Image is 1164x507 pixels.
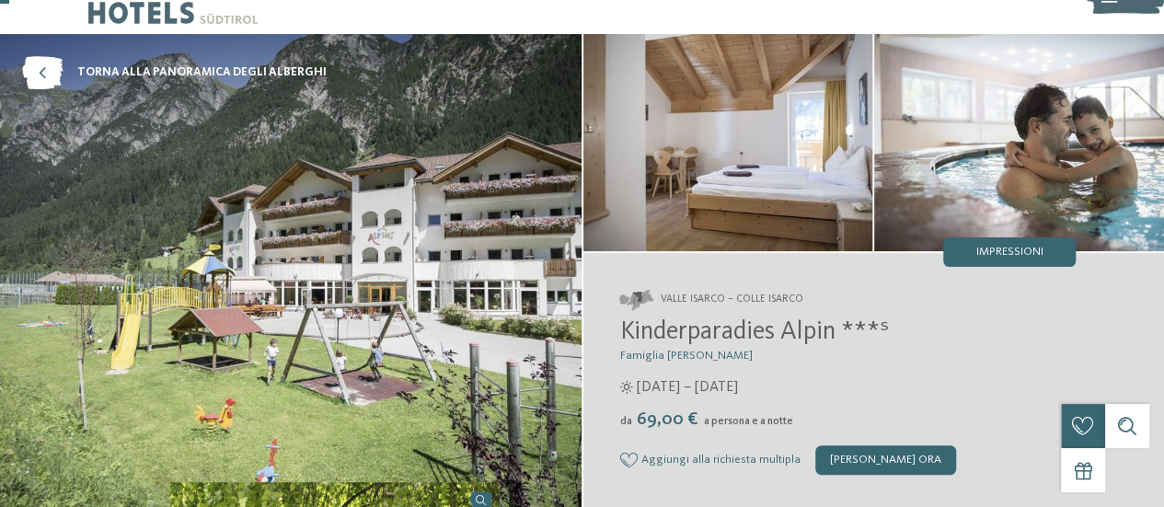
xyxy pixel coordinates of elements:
[583,34,873,251] img: Il family hotel a Vipiteno per veri intenditori
[77,64,327,81] span: torna alla panoramica degli alberghi
[704,416,793,427] span: a persona e a notte
[815,445,956,475] div: [PERSON_NAME] ora
[620,319,889,345] span: Kinderparadies Alpin ***ˢ
[661,293,803,307] span: Valle Isarco – Colle Isarco
[620,416,632,427] span: da
[637,377,738,398] span: [DATE] – [DATE]
[634,410,702,429] span: 69,00 €
[874,34,1164,251] img: Il family hotel a Vipiteno per veri intenditori
[620,381,633,394] i: Orari d'apertura estate
[641,454,801,467] span: Aggiungi alla richiesta multipla
[22,56,327,89] a: torna alla panoramica degli alberghi
[620,350,753,362] span: Famiglia [PERSON_NAME]
[976,247,1043,259] span: Impressioni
